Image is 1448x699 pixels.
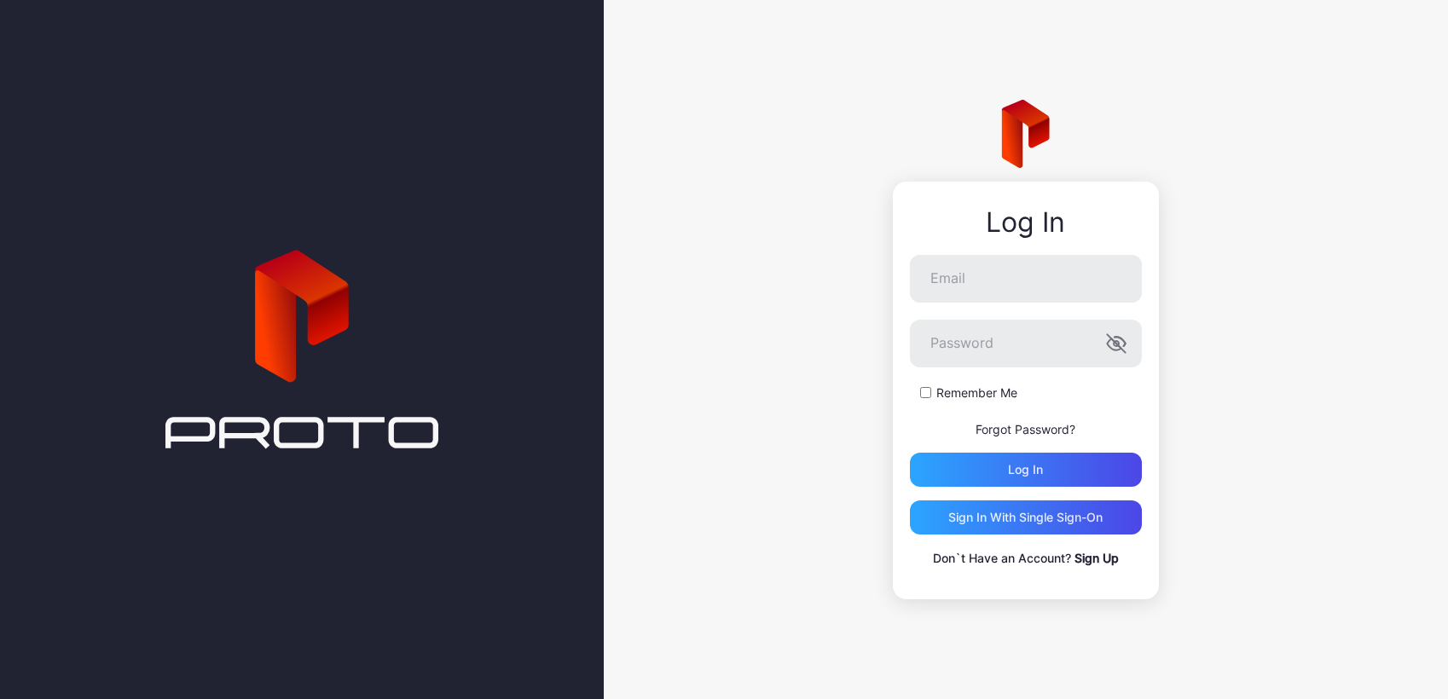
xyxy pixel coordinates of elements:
a: Forgot Password? [976,422,1075,436]
input: Password [910,320,1142,367]
button: Password [1106,333,1127,354]
label: Remember Me [936,384,1017,401]
div: Sign in With Single Sign-On [948,511,1103,524]
p: Don`t Have an Account? [910,548,1142,569]
button: Log in [910,453,1142,487]
button: Sign in With Single Sign-On [910,500,1142,534]
a: Sign Up [1074,551,1119,565]
div: Log In [910,207,1142,238]
div: Log in [1008,463,1043,477]
input: Email [910,255,1142,303]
